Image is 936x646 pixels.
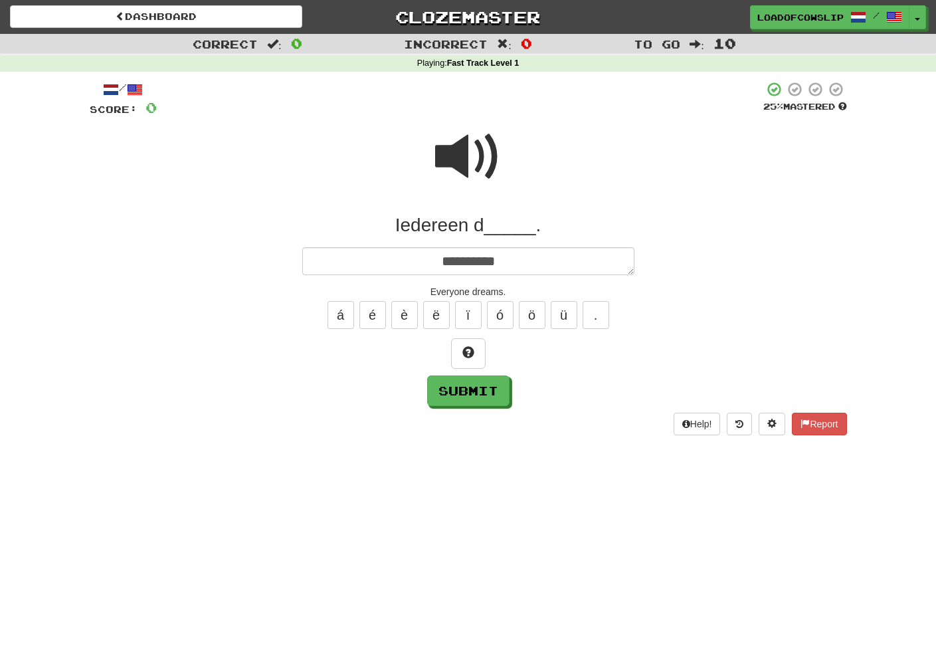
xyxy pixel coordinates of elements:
button: . [583,301,609,329]
span: LoadofCowslip [757,11,844,23]
button: ö [519,301,545,329]
strong: Fast Track Level 1 [447,58,519,68]
a: Dashboard [10,5,302,28]
button: Report [792,413,846,435]
button: á [328,301,354,329]
span: / [873,11,880,20]
button: Submit [427,376,510,406]
button: ü [551,301,577,329]
div: Mastered [763,101,847,113]
div: / [90,81,157,98]
div: Iedereen d_____. [90,213,847,237]
button: Hint! [451,338,486,369]
span: Incorrect [404,37,488,51]
span: Correct [193,37,258,51]
button: è [391,301,418,329]
a: Clozemaster [322,5,614,29]
span: : [690,39,704,50]
span: 10 [713,35,736,51]
button: ï [455,301,482,329]
a: LoadofCowslip / [750,5,909,29]
button: ó [487,301,514,329]
span: 25 % [763,101,783,112]
button: ë [423,301,450,329]
span: 0 [521,35,532,51]
span: 0 [145,99,157,116]
button: Help! [674,413,721,435]
button: Round history (alt+y) [727,413,752,435]
button: é [359,301,386,329]
span: : [267,39,282,50]
span: Score: [90,104,138,115]
span: 0 [291,35,302,51]
span: : [497,39,512,50]
div: Everyone dreams. [90,285,847,298]
span: To go [634,37,680,51]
